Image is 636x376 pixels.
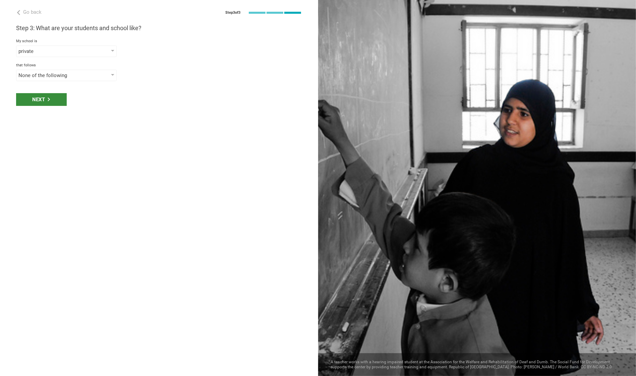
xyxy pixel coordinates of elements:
div: My school is [16,39,302,44]
span: Go back [23,9,42,15]
div: Step 3 of 3 [226,10,241,15]
div: None of the following [18,72,95,79]
div: that follows [16,63,302,68]
div: Next [16,93,67,106]
div: private [18,48,95,55]
h3: Step 3: What are your students and school like? [16,24,302,32]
